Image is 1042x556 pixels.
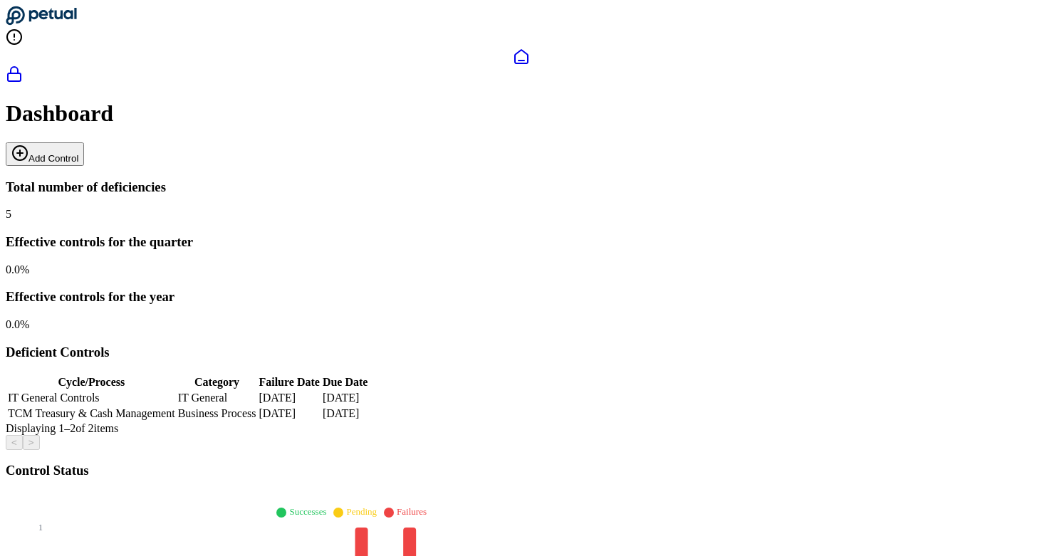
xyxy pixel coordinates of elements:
[6,422,118,434] span: Displaying 1– 2 of 2 items
[346,506,377,517] span: Pending
[6,100,1036,127] h1: Dashboard
[258,391,320,405] td: [DATE]
[397,506,427,517] span: Failures
[258,375,320,389] th: Failure Date
[6,65,1036,85] a: SOC
[6,318,29,330] span: 0.0 %
[322,391,369,405] td: [DATE]
[6,142,84,166] button: Add Control
[7,391,176,405] td: IT General Controls
[7,406,176,421] td: TCM Treasury & Cash Management
[6,234,1036,250] h3: Effective controls for the quarter
[6,48,1036,65] a: Dashboard
[6,179,1036,195] h3: Total number of deficiencies
[6,289,1036,305] h3: Effective controls for the year
[258,406,320,421] td: [DATE]
[6,263,29,276] span: 0.0 %
[6,463,1036,478] h3: Control Status
[23,435,40,450] button: >
[38,523,43,533] tspan: 1
[6,16,77,28] a: Go to Dashboard
[6,208,11,220] span: 5
[6,345,1036,360] h3: Deficient Controls
[6,435,23,450] button: <
[7,375,176,389] th: Cycle/Process
[177,391,257,405] td: IT General
[289,506,326,517] span: Successes
[177,375,257,389] th: Category
[322,375,369,389] th: Due Date
[177,406,257,421] td: Business Process
[322,406,369,421] td: [DATE]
